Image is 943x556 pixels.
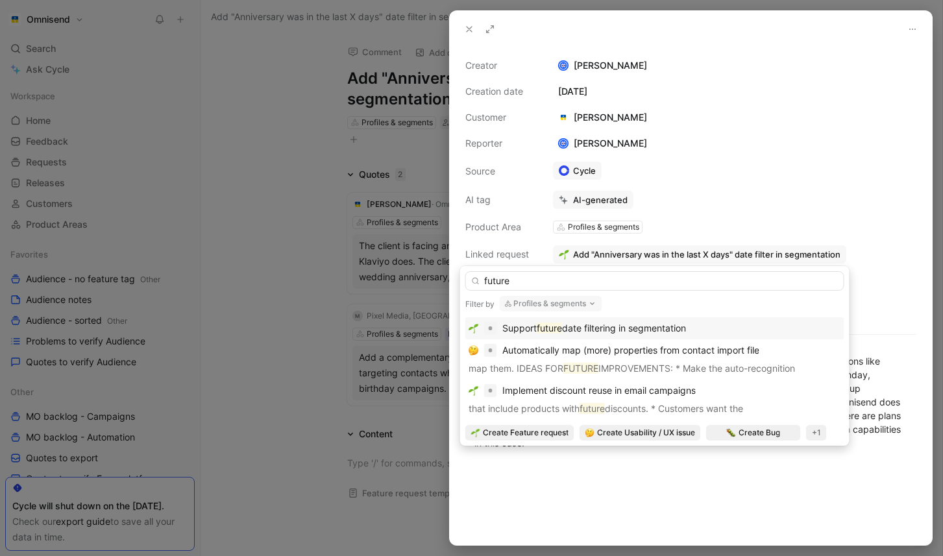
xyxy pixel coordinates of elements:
[502,322,537,333] span: Support
[502,344,759,356] span: Automatically map (more) properties from contact import file
[727,428,736,437] img: 🐛
[469,361,841,376] p: map them. IDEAS FOR IMPROVEMENTS: * Make the auto-recognition
[502,385,696,396] span: Implement discount reuse in email campaigns
[469,323,479,333] img: 🌱
[469,385,479,396] img: 🌱
[563,363,598,374] mark: FUTURE
[739,426,780,439] span: Create Bug
[585,428,594,437] img: 🤔
[580,403,605,414] mark: future
[469,345,479,356] img: 🤔
[562,322,686,333] span: date filtering in segmentation
[465,299,495,309] div: Filter by
[465,271,844,291] input: Search...
[471,428,480,437] img: 🌱
[500,296,602,311] button: Profiles & segments
[806,425,827,441] div: +1
[537,322,562,333] mark: future
[469,401,841,417] p: that include products with discounts. * Customers want the
[597,426,695,439] span: Create Usability / UX issue
[483,426,569,439] span: Create Feature request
